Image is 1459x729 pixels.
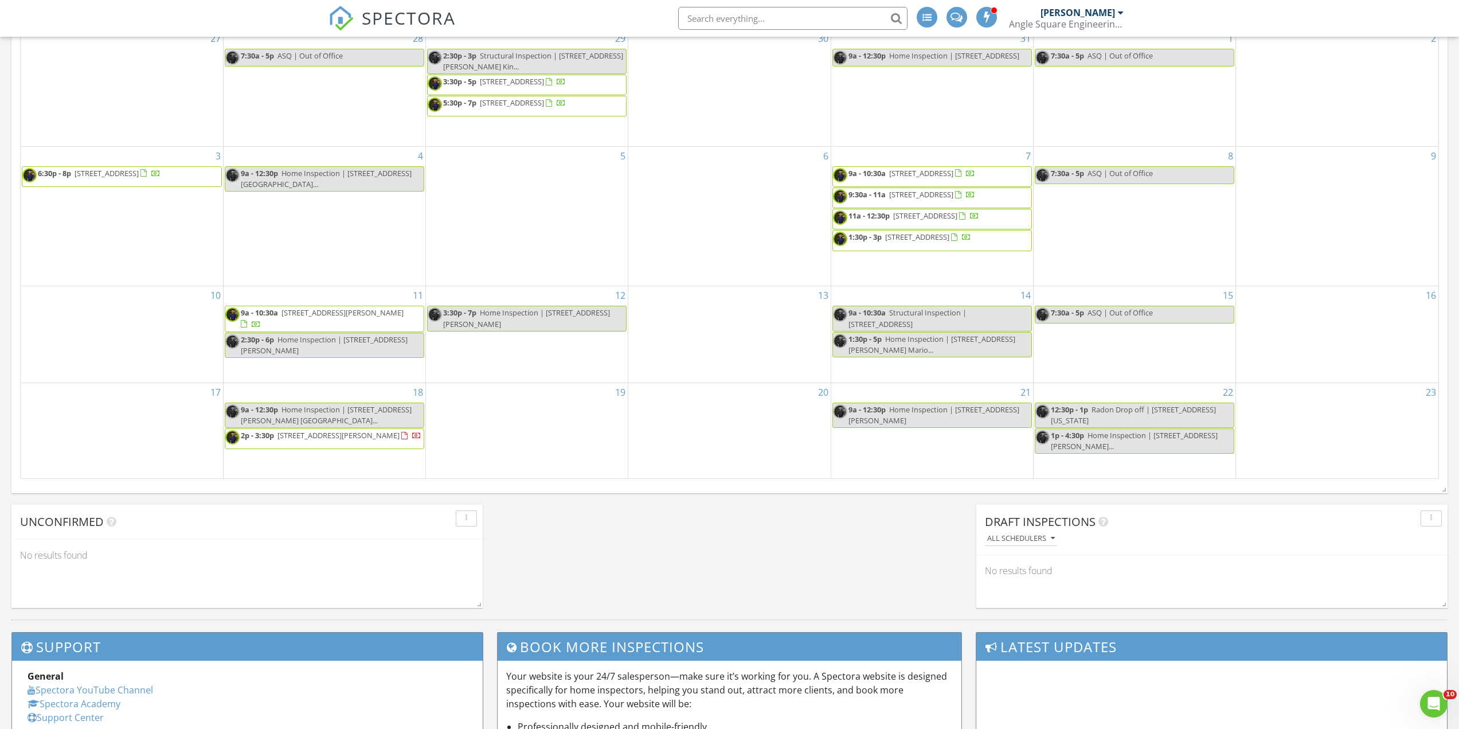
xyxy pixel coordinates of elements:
[1051,404,1216,426] span: Radon Drop off | [STREET_ADDRESS][US_STATE]
[225,428,424,449] a: 2p - 3:30p [STREET_ADDRESS][PERSON_NAME]
[1423,286,1438,305] a: Go to August 16, 2025
[893,210,957,221] span: [STREET_ADDRESS]
[410,286,425,305] a: Go to August 11, 2025
[1236,383,1438,478] td: Go to August 23, 2025
[225,334,240,349] img: img_5892.jpg
[1236,146,1438,286] td: Go to August 9, 2025
[21,146,223,286] td: Go to August 3, 2025
[20,514,104,529] span: Unconfirmed
[618,147,628,165] a: Go to August 5, 2025
[833,307,847,322] img: img_5892.jpg
[628,146,831,286] td: Go to August 6, 2025
[241,50,274,61] span: 7:30a - 5p
[443,98,566,108] a: 5:30p - 7p [STREET_ADDRESS]
[1035,430,1050,445] img: img_5892.jpg
[428,307,442,322] img: img_5892.jpg
[1009,18,1124,30] div: Angle Square Engineering PLC
[821,147,831,165] a: Go to August 6, 2025
[208,286,223,305] a: Go to August 10, 2025
[833,210,847,225] img: img_5892.jpg
[628,29,831,147] td: Go to July 30, 2025
[225,50,240,65] img: img_5892.jpg
[833,189,847,204] img: img_5892.jpg
[277,430,400,440] span: [STREET_ADDRESS][PERSON_NAME]
[832,230,1032,251] a: 1:30p - 3p [STREET_ADDRESS]
[241,404,278,415] span: 9a - 12:30p
[831,146,1033,286] td: Go to August 7, 2025
[208,29,223,48] a: Go to July 27, 2025
[1236,286,1438,383] td: Go to August 16, 2025
[443,50,476,61] span: 2:30p - 3p
[328,6,354,31] img: The Best Home Inspection Software - Spectora
[848,232,971,242] a: 1:30p - 3p [STREET_ADDRESS]
[225,307,240,322] img: img_5892.jpg
[28,711,104,724] a: Support Center
[426,146,628,286] td: Go to August 5, 2025
[832,166,1032,187] a: 9a - 10:30a [STREET_ADDRESS]
[38,168,71,178] span: 6:30p - 8p
[885,232,949,242] span: [STREET_ADDRESS]
[816,383,831,401] a: Go to August 20, 2025
[613,383,628,401] a: Go to August 19, 2025
[976,555,1448,586] div: No results found
[628,383,831,478] td: Go to August 20, 2025
[848,334,882,344] span: 1:30p - 5p
[1035,168,1050,182] img: img_5892.jpg
[848,210,979,221] a: 11a - 12:30p [STREET_ADDRESS]
[889,50,1019,61] span: Home Inspection | [STREET_ADDRESS]
[848,334,1015,355] span: Home Inspection | [STREET_ADDRESS][PERSON_NAME] Mario...
[241,334,408,356] span: Home Inspection | [STREET_ADDRESS][PERSON_NAME]
[213,147,223,165] a: Go to August 3, 2025
[443,76,476,87] span: 3:30p - 5p
[1018,286,1033,305] a: Go to August 14, 2025
[1051,50,1084,61] span: 7:30a - 5p
[443,50,623,72] span: Structural Inspection | [STREET_ADDRESS][PERSON_NAME] Kin...
[328,15,456,40] a: SPECTORA
[1429,29,1438,48] a: Go to August 2, 2025
[976,633,1447,661] h3: Latest Updates
[1423,383,1438,401] a: Go to August 23, 2025
[985,531,1057,547] button: All schedulers
[426,286,628,383] td: Go to August 12, 2025
[1226,29,1235,48] a: Go to August 1, 2025
[443,307,610,329] span: Home Inspection | [STREET_ADDRESS][PERSON_NAME]
[1033,29,1235,147] td: Go to August 1, 2025
[848,307,886,318] span: 9a - 10:30a
[225,430,240,445] img: img_5892.jpg
[75,168,139,178] span: [STREET_ADDRESS]
[1236,29,1438,147] td: Go to August 2, 2025
[428,76,442,91] img: img_5892.jpg
[831,383,1033,478] td: Go to August 21, 2025
[427,75,627,95] a: 3:30p - 5p [STREET_ADDRESS]
[225,306,424,332] a: 9a - 10:30a [STREET_ADDRESS][PERSON_NAME]
[987,535,1055,543] div: All schedulers
[241,404,412,426] span: Home Inspection | [STREET_ADDRESS][PERSON_NAME] [GEOGRAPHIC_DATA]...
[362,6,456,30] span: SPECTORA
[848,210,890,221] span: 11a - 12:30p
[426,29,628,147] td: Go to July 29, 2025
[833,232,847,246] img: img_5892.jpg
[12,633,483,661] h3: Support
[831,286,1033,383] td: Go to August 14, 2025
[833,50,847,65] img: img_5892.jpg
[1023,147,1033,165] a: Go to August 7, 2025
[21,286,223,383] td: Go to August 10, 2025
[1033,383,1235,478] td: Go to August 22, 2025
[833,168,847,182] img: img_5892.jpg
[1033,286,1235,383] td: Go to August 15, 2025
[28,697,120,710] a: Spectora Academy
[1018,29,1033,48] a: Go to July 31, 2025
[22,168,37,182] img: img_5892.jpg
[833,334,847,348] img: img_5892.jpg
[1226,147,1235,165] a: Go to August 8, 2025
[628,286,831,383] td: Go to August 13, 2025
[28,684,153,696] a: Spectora YouTube Channel
[443,98,476,108] span: 5:30p - 7p
[1051,430,1218,451] span: Home Inspection | [STREET_ADDRESS][PERSON_NAME]...
[832,188,1032,208] a: 9:30a - 11a [STREET_ADDRESS]
[426,383,628,478] td: Go to August 19, 2025
[848,307,967,329] span: Structural Inspection | [STREET_ADDRESS]
[498,633,961,661] h3: Book More Inspections
[241,168,412,189] span: Home Inspection | [STREET_ADDRESS] [GEOGRAPHIC_DATA]...
[889,168,953,178] span: [STREET_ADDRESS]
